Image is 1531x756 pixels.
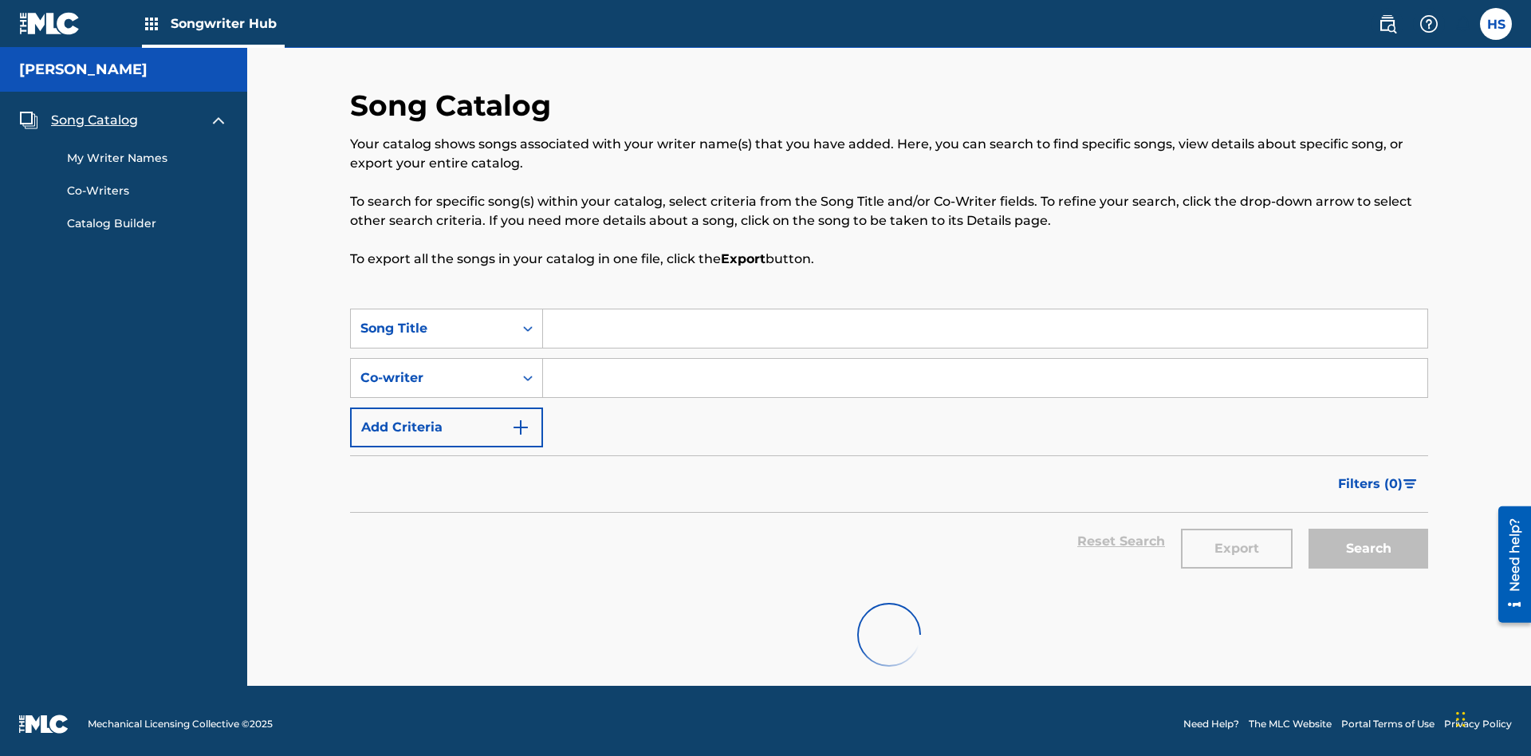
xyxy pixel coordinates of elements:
[1456,695,1466,743] div: Drag
[1413,8,1445,40] div: Help
[19,12,81,35] img: MLC Logo
[1480,8,1512,40] div: User Menu
[67,215,228,232] a: Catalog Builder
[1328,464,1428,504] button: Filters (0)
[360,319,504,338] div: Song Title
[1419,14,1439,33] img: help
[1338,474,1403,494] span: Filters ( 0 )
[19,111,138,130] a: Song CatalogSong Catalog
[1454,16,1470,32] div: Notifications
[1451,679,1531,756] iframe: Chat Widget
[1249,717,1332,731] a: The MLC Website
[1378,14,1397,33] img: search
[1403,479,1417,489] img: filter
[350,309,1428,584] form: Search Form
[1341,717,1435,731] a: Portal Terms of Use
[350,135,1428,173] p: Your catalog shows songs associated with your writer name(s) that you have added. Here, you can s...
[1183,717,1239,731] a: Need Help?
[1372,8,1403,40] a: Public Search
[67,183,228,199] a: Co-Writers
[511,418,530,437] img: 9d2ae6d4665cec9f34b9.svg
[721,251,765,266] strong: Export
[171,14,285,33] span: Songwriter Hub
[142,14,161,33] img: Top Rightsholders
[847,593,932,678] img: preloader
[19,111,38,130] img: Song Catalog
[88,717,273,731] span: Mechanical Licensing Collective © 2025
[350,408,543,447] button: Add Criteria
[1486,500,1531,631] iframe: Resource Center
[350,88,559,124] h2: Song Catalog
[19,715,69,734] img: logo
[19,61,148,79] h5: Toby Songwriter
[350,250,1428,269] p: To export all the songs in your catalog in one file, click the button.
[67,150,228,167] a: My Writer Names
[350,192,1428,230] p: To search for specific song(s) within your catalog, select criteria from the Song Title and/or Co...
[1444,717,1512,731] a: Privacy Policy
[209,111,228,130] img: expand
[360,368,504,388] div: Co-writer
[51,111,138,130] span: Song Catalog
